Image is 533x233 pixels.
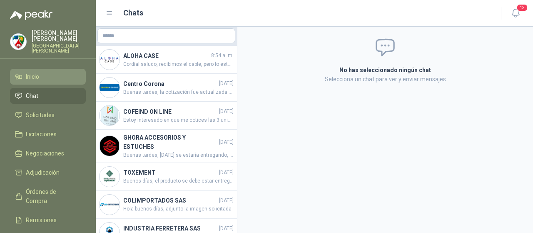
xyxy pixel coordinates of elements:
[26,149,64,158] span: Negociaciones
[123,116,234,124] span: Estoy interesado en que me cotices las 3 unidades
[100,105,120,125] img: Company Logo
[26,187,78,205] span: Órdenes de Compra
[508,6,523,21] button: 13
[100,167,120,187] img: Company Logo
[123,196,217,205] h4: COLIMPORTADOS SAS
[123,177,234,185] span: Buenos días, el producto se debe estar entregando [DATE]
[123,151,234,159] span: Buenas tardes, [DATE] se estaría entregando, comparto número de guía de la transportadora 7001654...
[219,80,234,88] span: [DATE]
[10,107,86,123] a: Solicitudes
[123,51,209,60] h4: ALOHA CASE
[247,65,523,75] h2: No has seleccionado ningún chat
[100,78,120,98] img: Company Logo
[26,130,57,139] span: Licitaciones
[219,197,234,205] span: [DATE]
[100,136,120,156] img: Company Logo
[10,34,26,50] img: Company Logo
[123,107,217,116] h4: COFEIND ON LINE
[123,168,217,177] h4: TOXEMENT
[10,69,86,85] a: Inicio
[123,133,217,151] h4: GHORA ACCESORIOS Y ESTUCHES
[10,10,52,20] img: Logo peakr
[96,102,237,130] a: Company LogoCOFEIND ON LINE[DATE]Estoy interesado en que me cotices las 3 unidades
[26,110,55,120] span: Solicitudes
[100,195,120,215] img: Company Logo
[10,165,86,180] a: Adjudicación
[96,163,237,191] a: Company LogoTOXEMENT[DATE]Buenos días, el producto se debe estar entregando [DATE]
[96,46,237,74] a: Company LogoALOHA CASE8:54 a. m.Cordial saludo, recibimos el cable, pero lo estamos necesitando d...
[10,184,86,209] a: Órdenes de Compra
[516,4,528,12] span: 13
[247,75,523,84] p: Selecciona un chat para ver y enviar mensajes
[96,191,237,219] a: Company LogoCOLIMPORTADOS SAS[DATE]Hola buenos días, adjunto la imagen solicitada
[10,145,86,161] a: Negociaciones
[219,225,234,233] span: [DATE]
[96,130,237,163] a: Company LogoGHORA ACCESORIOS Y ESTUCHES[DATE]Buenas tardes, [DATE] se estaría entregando, compart...
[219,169,234,177] span: [DATE]
[123,224,217,233] h4: INDUSTRIA FERRETERA SAS
[32,43,86,53] p: [GEOGRAPHIC_DATA][PERSON_NAME]
[96,74,237,102] a: Company LogoCentro Corona[DATE]Buenas tardes, la cotización fue actualizada con precio y fletes.
[123,60,234,68] span: Cordial saludo, recibimos el cable, pero lo estamos necesitando de tipo C a Usb y nos llego de ti...
[26,168,60,177] span: Adjudicación
[123,7,143,19] h1: Chats
[100,50,120,70] img: Company Logo
[32,30,86,42] p: [PERSON_NAME] [PERSON_NAME]
[10,126,86,142] a: Licitaciones
[123,79,217,88] h4: Centro Corona
[26,72,39,81] span: Inicio
[26,215,57,225] span: Remisiones
[219,108,234,115] span: [DATE]
[123,88,234,96] span: Buenas tardes, la cotización fue actualizada con precio y fletes.
[10,212,86,228] a: Remisiones
[211,52,234,60] span: 8:54 a. m.
[219,138,234,146] span: [DATE]
[10,88,86,104] a: Chat
[123,205,234,213] span: Hola buenos días, adjunto la imagen solicitada
[26,91,38,100] span: Chat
